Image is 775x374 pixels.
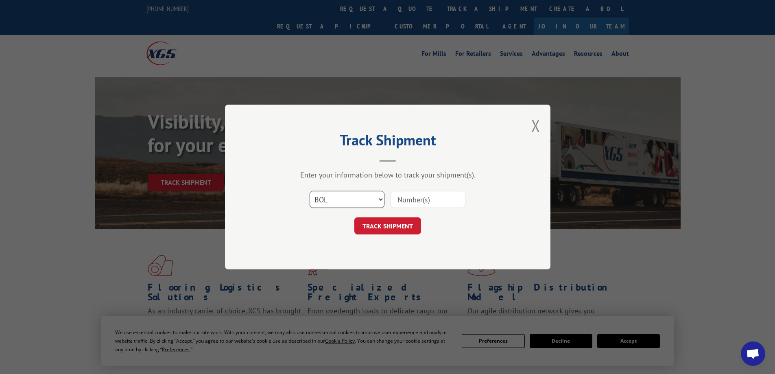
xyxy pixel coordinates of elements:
button: Close modal [531,115,540,136]
button: TRACK SHIPMENT [354,217,421,234]
input: Number(s) [391,191,465,208]
h2: Track Shipment [266,134,510,150]
div: Enter your information below to track your shipment(s). [266,170,510,179]
div: Open chat [741,341,765,366]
